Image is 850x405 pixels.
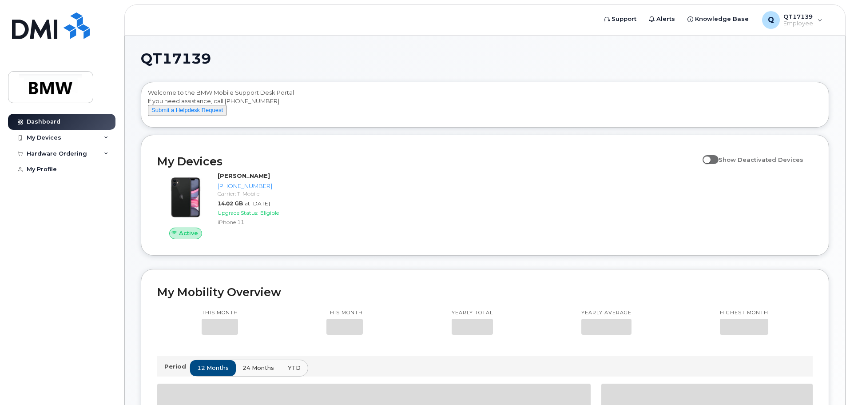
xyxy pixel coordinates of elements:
span: at [DATE] [245,200,270,207]
span: QT17139 [141,52,211,65]
div: Carrier: T-Mobile [218,190,310,197]
span: 14.02 GB [218,200,243,207]
a: Active[PERSON_NAME][PHONE_NUMBER]Carrier: T-Mobile14.02 GBat [DATE]Upgrade Status:EligibleiPhone 11 [157,172,313,239]
strong: [PERSON_NAME] [218,172,270,179]
img: iPhone_11.jpg [164,176,207,219]
span: 24 months [242,364,274,372]
p: Highest month [720,309,768,317]
button: Submit a Helpdesk Request [148,105,226,116]
input: Show Deactivated Devices [703,151,710,158]
span: Show Deactivated Devices [719,156,803,163]
span: Active [179,229,198,237]
p: Period [164,362,190,371]
div: [PHONE_NUMBER] [218,182,310,190]
h2: My Mobility Overview [157,285,813,299]
div: iPhone 11 [218,218,310,226]
h2: My Devices [157,155,698,168]
p: This month [326,309,363,317]
span: Eligible [260,209,279,216]
div: Welcome to the BMW Mobile Support Desk Portal If you need assistance, call [PHONE_NUMBER]. [148,88,822,124]
p: Yearly total [452,309,493,317]
span: YTD [288,364,301,372]
p: This month [202,309,238,317]
p: Yearly average [581,309,632,317]
a: Submit a Helpdesk Request [148,106,226,113]
span: Upgrade Status: [218,209,258,216]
